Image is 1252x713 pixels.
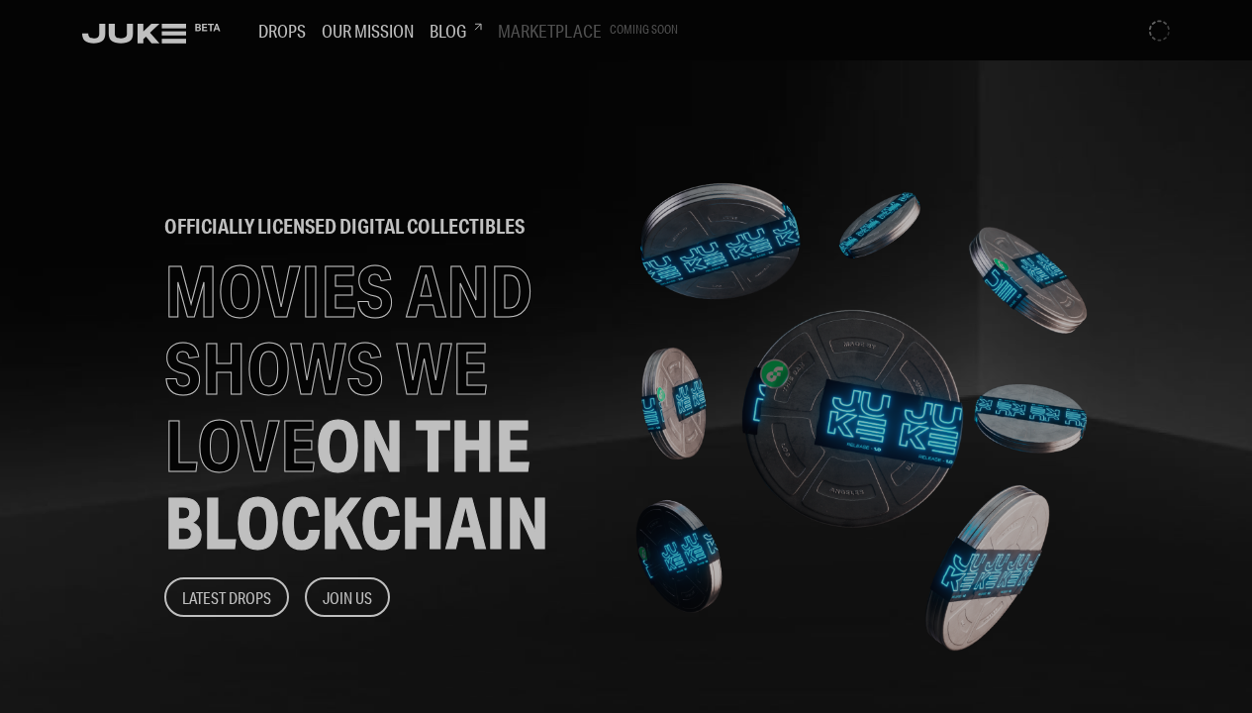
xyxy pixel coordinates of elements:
h2: officially licensed digital collectibles [164,217,598,237]
h3: Our Mission [322,20,414,42]
button: Latest Drops [164,577,289,617]
h3: Drops [258,20,306,42]
h1: MOVIES AND SHOWS WE LOVE [164,253,598,561]
h3: Blog [430,20,482,42]
span: ON THE BLOCKCHAIN [164,402,549,565]
button: Join Us [305,577,390,617]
